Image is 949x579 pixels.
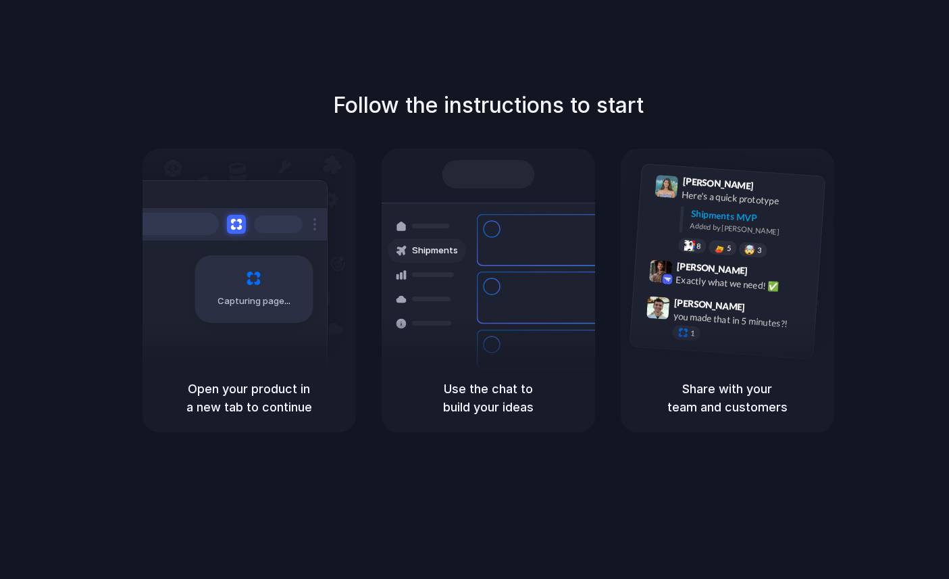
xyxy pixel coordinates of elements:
[637,380,818,416] h5: Share with your team and customers
[751,265,779,281] span: 9:42 AM
[690,330,694,337] span: 1
[726,244,731,251] span: 5
[673,309,808,332] div: you made that in 5 minutes?!
[757,180,785,196] span: 9:41 AM
[696,242,700,249] span: 8
[690,206,815,228] div: Shipments MVP
[681,187,816,210] div: Here's a quick prototype
[217,295,292,308] span: Capturing page
[682,174,754,193] span: [PERSON_NAME]
[744,245,755,255] div: 🤯
[675,272,811,295] div: Exactly what we need! ✅
[756,246,761,253] span: 3
[159,380,340,416] h5: Open your product in a new tab to continue
[398,380,579,416] h5: Use the chat to build your ideas
[412,244,458,257] span: Shipments
[673,295,745,314] span: [PERSON_NAME]
[749,301,777,318] span: 9:47 AM
[690,220,814,240] div: Added by [PERSON_NAME]
[333,89,644,122] h1: Follow the instructions to start
[676,258,748,278] span: [PERSON_NAME]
